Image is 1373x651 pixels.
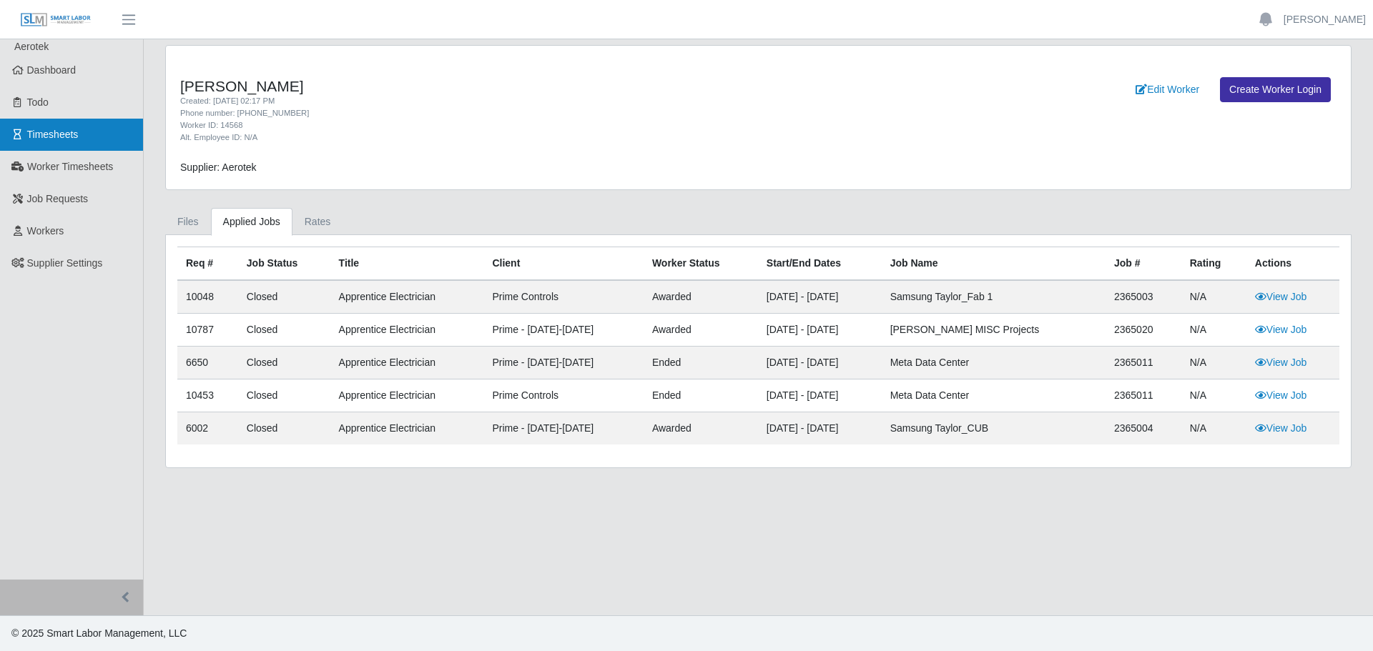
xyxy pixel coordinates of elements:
[20,12,92,28] img: SLM Logo
[1106,347,1181,379] td: 2365011
[1126,77,1209,102] a: Edit Worker
[758,314,882,347] td: [DATE] - [DATE]
[644,280,758,314] td: awarded
[644,379,758,412] td: ended
[180,107,846,119] div: Phone number: [PHONE_NUMBER]
[1106,314,1181,347] td: 2365020
[1181,379,1246,412] td: N/A
[180,119,846,131] div: Worker ID: 14568
[1255,389,1307,401] a: View Job
[644,347,758,379] td: ended
[758,347,882,379] td: [DATE] - [DATE]
[1181,247,1246,281] th: Rating
[758,280,882,314] td: [DATE] - [DATE]
[483,347,643,379] td: Prime - [DATE]-[DATE]
[330,280,484,314] td: Apprentice Electrician
[483,314,643,347] td: Prime - [DATE]-[DATE]
[27,193,89,204] span: Job Requests
[1181,280,1246,314] td: N/A
[238,347,330,379] td: Closed
[211,208,292,236] a: Applied Jobs
[177,247,238,281] th: Req #
[1255,291,1307,302] a: View Job
[27,129,79,140] span: Timesheets
[882,412,1106,445] td: Samsung Taylor_CUB
[27,96,49,108] span: Todo
[758,379,882,412] td: [DATE] - [DATE]
[758,412,882,445] td: [DATE] - [DATE]
[27,225,64,237] span: Workers
[483,247,643,281] th: Client
[27,257,103,269] span: Supplier Settings
[292,208,343,236] a: Rates
[330,412,484,445] td: Apprentice Electrician
[1106,379,1181,412] td: 2365011
[644,247,758,281] th: Worker Status
[1246,247,1339,281] th: Actions
[882,280,1106,314] td: Samsung Taylor_Fab 1
[1106,412,1181,445] td: 2365004
[14,41,49,52] span: Aerotek
[238,314,330,347] td: Closed
[1106,280,1181,314] td: 2365003
[483,280,643,314] td: Prime Controls
[177,412,238,445] td: 6002
[180,77,846,95] h4: [PERSON_NAME]
[1255,357,1307,368] a: View Job
[238,412,330,445] td: Closed
[644,314,758,347] td: awarded
[882,379,1106,412] td: Meta Data Center
[1255,422,1307,434] a: View Job
[483,379,643,412] td: Prime Controls
[238,379,330,412] td: Closed
[177,280,238,314] td: 10048
[1284,12,1366,27] a: [PERSON_NAME]
[1106,247,1181,281] th: Job #
[180,161,257,173] span: Supplier: Aerotek
[1181,314,1246,347] td: N/A
[11,627,187,639] span: © 2025 Smart Labor Management, LLC
[882,247,1106,281] th: Job Name
[1181,347,1246,379] td: N/A
[177,379,238,412] td: 10453
[758,247,882,281] th: Start/End Dates
[27,161,113,172] span: Worker Timesheets
[177,347,238,379] td: 6650
[238,280,330,314] td: Closed
[238,247,330,281] th: Job Status
[177,314,238,347] td: 10787
[483,412,643,445] td: Prime - [DATE]-[DATE]
[330,379,484,412] td: Apprentice Electrician
[330,347,484,379] td: Apprentice Electrician
[1255,324,1307,335] a: View Job
[882,347,1106,379] td: Meta Data Center
[882,314,1106,347] td: [PERSON_NAME] MISC Projects
[27,64,77,76] span: Dashboard
[165,208,211,236] a: Files
[180,131,846,144] div: Alt. Employee ID: N/A
[1220,77,1331,102] a: Create Worker Login
[644,412,758,445] td: awarded
[330,247,484,281] th: Title
[330,314,484,347] td: Apprentice Electrician
[1181,412,1246,445] td: N/A
[180,95,846,107] div: Created: [DATE] 02:17 PM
